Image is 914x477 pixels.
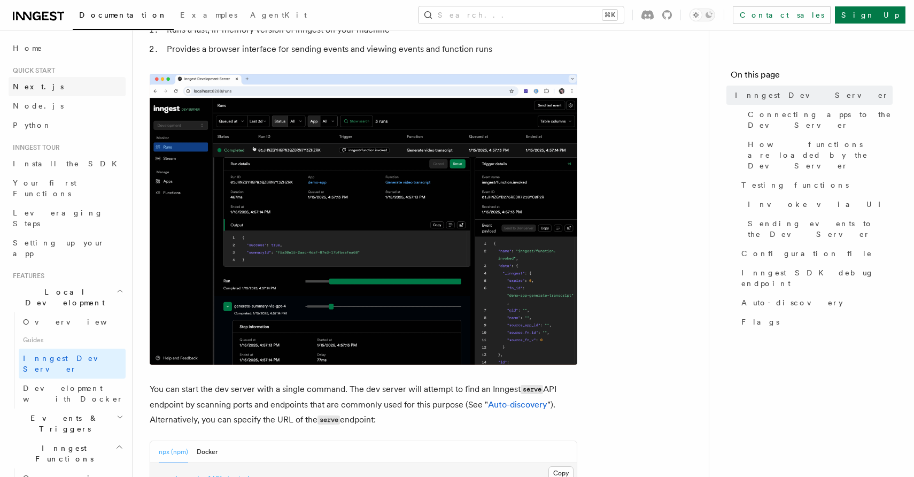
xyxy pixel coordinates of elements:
a: Sending events to the Dev Server [743,214,893,244]
span: AgentKit [250,11,307,19]
a: Auto-discovery [737,293,893,312]
span: Quick start [9,66,55,75]
button: Events & Triggers [9,409,126,438]
span: Inngest Dev Server [23,354,114,373]
span: Events & Triggers [9,413,117,434]
span: Connecting apps to the Dev Server [748,109,893,130]
a: Node.js [9,96,126,116]
a: Overview [19,312,126,332]
a: Testing functions [737,175,893,195]
li: Provides a browser interface for sending events and viewing events and function runs [164,42,577,57]
a: Your first Functions [9,173,126,203]
span: Flags [741,317,779,327]
button: Docker [197,441,218,463]
span: Invoke via UI [748,199,890,210]
span: Inngest Dev Server [735,90,889,101]
button: Local Development [9,282,126,312]
kbd: ⌘K [602,10,617,20]
span: Configuration file [741,248,872,259]
span: Inngest SDK debug endpoint [741,267,893,289]
span: Auto-discovery [741,297,843,308]
span: Local Development [9,287,117,308]
a: Sign Up [835,6,905,24]
span: Development with Docker [23,384,123,403]
a: AgentKit [244,3,313,29]
span: Sending events to the Dev Server [748,218,893,240]
a: Development with Docker [19,379,126,409]
a: Configuration file [737,244,893,263]
h4: On this page [731,68,893,86]
span: Features [9,272,44,280]
a: Leveraging Steps [9,203,126,233]
button: Toggle dark mode [690,9,715,21]
button: Search...⌘K [419,6,624,24]
span: Node.js [13,102,64,110]
div: Local Development [9,312,126,409]
span: Install the SDK [13,159,123,168]
a: Auto-discovery [488,399,547,410]
a: Documentation [73,3,174,30]
a: Flags [737,312,893,332]
code: serve [317,416,340,425]
img: Dev Server Demo [150,74,577,365]
span: Overview [23,318,133,326]
a: Home [9,39,126,58]
span: Leveraging Steps [13,209,103,228]
span: Documentation [79,11,167,19]
span: Setting up your app [13,239,105,258]
a: Inngest Dev Server [19,349,126,379]
button: npx (npm) [159,441,188,463]
span: Inngest tour [9,143,60,152]
span: Inngest Functions [9,443,115,464]
a: Python [9,116,126,135]
a: Inngest Dev Server [731,86,893,105]
a: Inngest SDK debug endpoint [737,263,893,293]
a: How functions are loaded by the Dev Server [743,135,893,175]
span: How functions are loaded by the Dev Server [748,139,893,171]
a: Setting up your app [9,233,126,263]
span: Next.js [13,82,64,91]
a: Next.js [9,77,126,96]
a: Examples [174,3,244,29]
a: Connecting apps to the Dev Server [743,105,893,135]
p: You can start the dev server with a single command. The dev server will attempt to find an Innges... [150,382,577,428]
a: Install the SDK [9,154,126,173]
span: Testing functions [741,180,849,190]
span: Home [13,43,43,53]
span: Python [13,121,52,129]
code: serve [521,385,543,394]
span: Your first Functions [13,179,76,198]
a: Contact sales [733,6,831,24]
span: Examples [180,11,237,19]
a: Invoke via UI [743,195,893,214]
button: Inngest Functions [9,438,126,468]
span: Guides [19,332,126,349]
